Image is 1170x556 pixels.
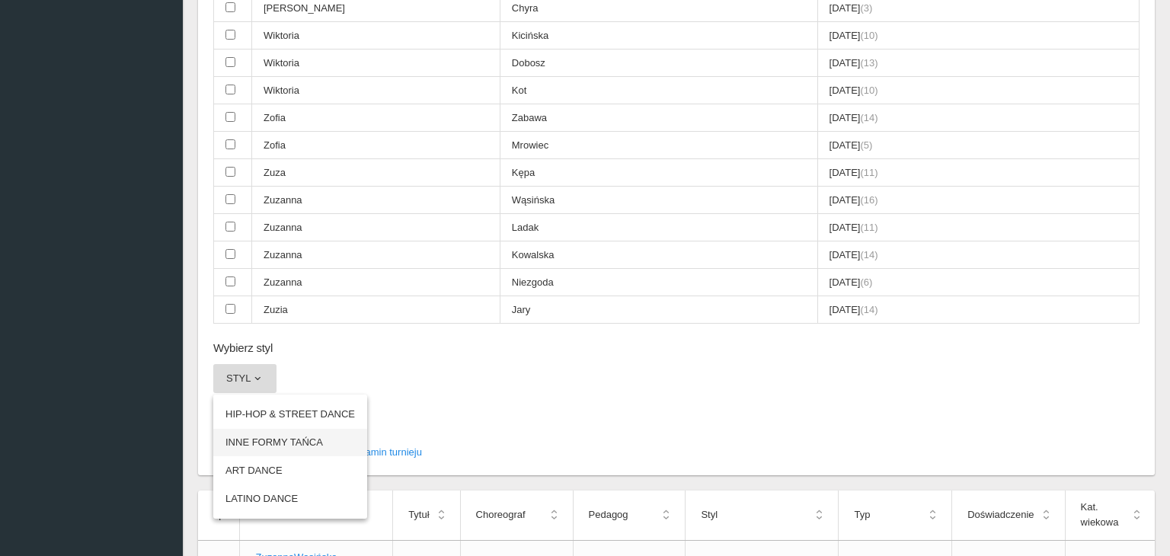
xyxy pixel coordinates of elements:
td: Zuza [252,159,500,187]
td: Zuzanna [252,187,500,214]
span: (5) [860,139,872,151]
td: Kępa [500,159,817,187]
th: Pedagog [573,490,686,540]
td: Wąsińska [500,187,817,214]
td: [DATE] [817,22,1139,50]
td: Jary [500,296,817,324]
span: (14) [860,249,877,260]
td: [DATE] [817,296,1139,324]
a: ART DANCE [213,457,367,484]
td: [DATE] [817,77,1139,104]
a: INNE FORMY TAŃCA [213,429,367,456]
a: HIP-HOP & STREET DANCE [213,401,367,428]
td: [DATE] [817,241,1139,269]
td: Niezgoda [500,269,817,296]
td: [DATE] [817,214,1139,241]
th: Choreograf [460,490,573,540]
td: Wiktoria [252,50,500,77]
span: (13) [860,57,877,69]
td: Ladak [500,214,817,241]
span: (11) [860,222,877,233]
span: (3) [860,2,872,14]
span: (10) [860,85,877,96]
span: (16) [860,194,877,206]
td: Kicińska [500,22,817,50]
a: LATINO DANCE [213,485,367,513]
p: Przechodząc dalej akceptuję [213,445,1140,460]
td: Zuzanna [252,214,500,241]
td: Mrowiec [500,132,817,159]
td: [DATE] [817,187,1139,214]
td: Zuzanna [252,241,500,269]
td: [DATE] [817,50,1139,77]
td: Kowalska [500,241,817,269]
td: Zuzia [252,296,500,324]
span: (6) [860,276,872,288]
th: Lp [198,490,240,540]
td: [DATE] [817,159,1139,187]
th: Doświadczenie [952,490,1065,540]
button: Styl [213,364,277,393]
a: Regulamin turnieju [340,446,422,458]
th: Tytuł [393,490,460,540]
th: Kat. wiekowa [1065,490,1156,540]
td: Wiktoria [252,22,500,50]
td: Kot [500,77,817,104]
span: (14) [860,304,877,315]
span: (10) [860,30,877,41]
td: Dobosz [500,50,817,77]
td: [DATE] [817,104,1139,132]
td: [DATE] [817,269,1139,296]
td: [DATE] [817,132,1139,159]
th: Typ [839,490,952,540]
td: Zabawa [500,104,817,132]
span: (11) [860,167,877,178]
td: Zofia [252,104,500,132]
th: Styl [686,490,839,540]
td: Zuzanna [252,269,500,296]
td: Zofia [252,132,500,159]
td: Wiktoria [252,77,500,104]
h6: Wybierz styl [213,339,1140,356]
span: (14) [860,112,877,123]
